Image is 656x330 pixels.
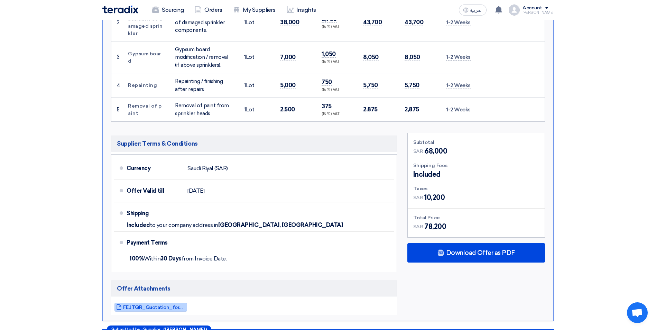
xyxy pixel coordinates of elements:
td: 4 [111,73,122,98]
span: 43,700 [405,19,423,26]
div: [PERSON_NAME] [523,11,554,15]
span: 1 [244,107,246,113]
span: 7,000 [280,54,296,61]
td: Repair or replacement of damaged sprinkler [122,3,169,41]
span: SAR [413,223,423,230]
span: Included [413,169,441,180]
div: Removal of paint from sprinkler heads [175,102,233,117]
td: Repainting [122,73,169,98]
span: [GEOGRAPHIC_DATA], [GEOGRAPHIC_DATA] [218,222,343,229]
span: 750 [322,79,332,86]
div: Gypsum board modification / removal (if above sprinklers). [175,46,233,69]
span: Download Offer as PDF [446,250,515,256]
h5: Supplier: Terms & Conditions [111,136,397,152]
a: Insights [281,2,322,18]
h5: Offer Attachments [111,281,397,296]
span: SAR [413,148,423,155]
div: Offer Valid till [127,183,182,199]
div: Currency [127,160,182,177]
span: 375 [322,103,332,110]
td: 2 [111,3,122,41]
span: FEJTQR_Quotation_for_Fire_Fighting_Sprinkler_Maintenance__Aziz_Mall_1755515520253.pdf [123,305,185,310]
div: Account [523,5,542,11]
div: Shipping [127,205,182,222]
span: 2,500 [280,106,295,113]
td: 5 [111,98,122,122]
span: العربية [470,8,482,13]
div: (15 %) VAT [322,59,352,65]
span: 78,200 [424,221,446,232]
button: العربية [459,4,487,16]
span: 1-2 Weeks [446,19,471,26]
a: Orders [189,2,228,18]
span: 2,875 [363,106,378,113]
span: 8,050 [405,54,420,61]
div: Saudi Riyal (SAR) [187,162,228,175]
td: Lot [239,98,275,122]
div: Taxes [413,185,539,192]
span: 1-2 Weeks [446,107,471,113]
img: profile_test.png [509,4,520,16]
div: (15 %) VAT [322,87,352,93]
a: My Suppliers [228,2,281,18]
span: 68,000 [424,146,447,156]
img: Teradix logo [102,6,138,13]
span: 38,000 [280,19,299,26]
span: 2,875 [405,106,419,113]
strong: 100% [129,255,144,262]
a: FEJTQR_Quotation_for_Fire_Fighting_Sprinkler_Maintenance__Aziz_Mall_1755515520253.pdf [114,303,187,312]
span: 5,700 [322,16,337,23]
span: 8,050 [363,54,379,61]
span: 1,050 [322,51,336,58]
div: Repainting / finishing after repairs [175,77,233,93]
span: 1-2 Weeks [446,82,471,89]
td: Lot [239,41,275,73]
td: 3 [111,41,122,73]
span: 1 [244,54,246,60]
span: 10,200 [424,192,445,203]
td: Gypsum board [122,41,169,73]
span: 43,700 [363,19,382,26]
span: Included [127,222,150,229]
td: Lot [239,3,275,41]
div: Total Price [413,214,539,221]
span: [DATE] [187,187,204,194]
div: (15 %) VAT [322,111,352,117]
div: Shipping Fees [413,162,539,169]
a: Sourcing [147,2,189,18]
span: 5,000 [280,82,296,89]
span: 5,750 [363,82,378,89]
div: Subtotal [413,139,539,146]
td: Lot [239,73,275,98]
td: Removal of paint [122,98,169,122]
u: 30 Days [160,255,182,262]
span: 1 [244,19,246,26]
span: 5,750 [405,82,419,89]
span: to your company address in [150,222,218,229]
div: Payment Terms [127,235,386,251]
a: Open chat [627,302,648,323]
span: Within from Invoice Date. [129,255,227,262]
span: 1-2 Weeks [446,54,471,61]
div: (15 %) VAT [322,24,352,30]
span: 1 [244,82,246,89]
span: SAR [413,194,423,201]
div: Repair or replacement of damaged sprinkler components. [175,11,233,34]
